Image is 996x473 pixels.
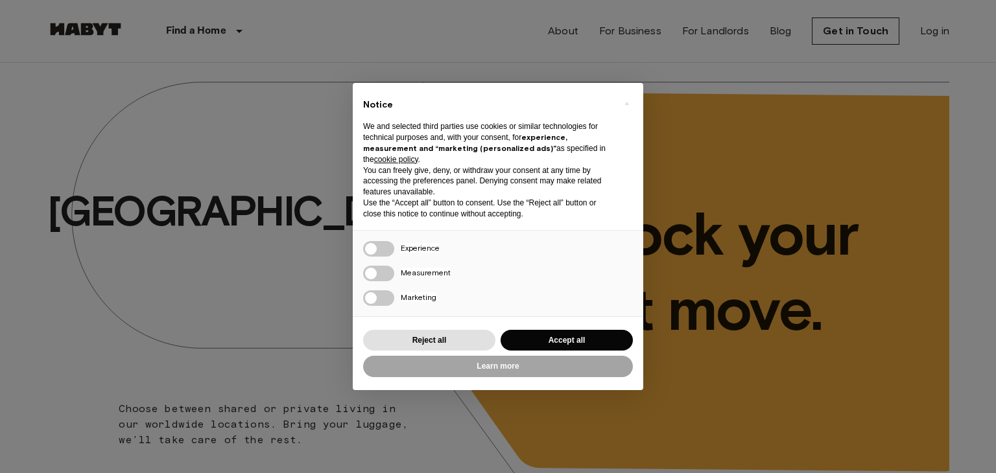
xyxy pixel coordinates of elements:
button: Close this notice [616,93,637,114]
button: Accept all [501,330,633,351]
p: Use the “Accept all” button to consent. Use the “Reject all” button or close this notice to conti... [363,198,612,220]
span: Marketing [401,292,436,302]
p: You can freely give, deny, or withdraw your consent at any time by accessing the preferences pane... [363,165,612,198]
span: Experience [401,243,440,253]
a: cookie policy [374,155,418,164]
button: Learn more [363,356,633,377]
span: Measurement [401,268,451,277]
strong: experience, measurement and “marketing (personalized ads)” [363,132,567,153]
p: We and selected third parties use cookies or similar technologies for technical purposes and, wit... [363,121,612,165]
span: × [624,96,629,111]
h2: Notice [363,98,612,111]
button: Reject all [363,330,495,351]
